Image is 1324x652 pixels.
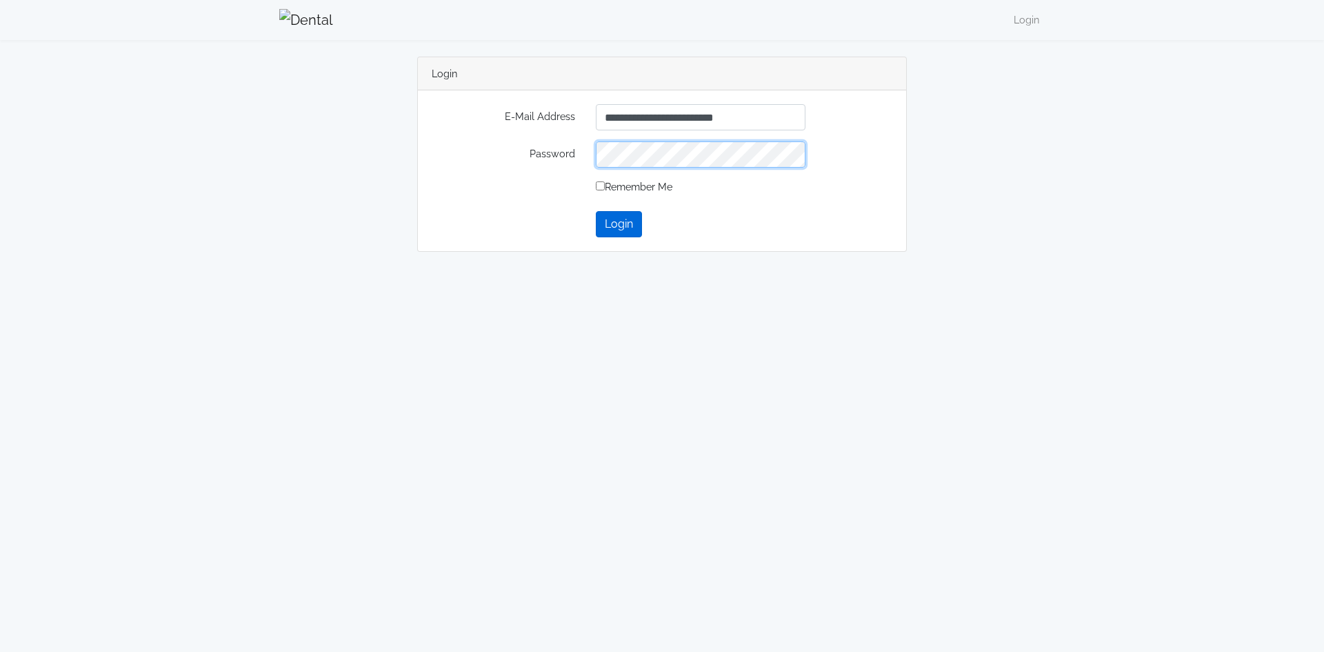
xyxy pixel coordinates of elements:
[432,141,585,168] label: Password
[596,181,605,190] input: Remember Me
[596,179,672,195] label: Remember Me
[596,211,642,237] button: Login
[279,9,333,31] img: Dental Whale Logo
[1008,6,1045,33] a: Login
[432,104,585,130] label: E-Mail Address
[418,57,906,90] div: Login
